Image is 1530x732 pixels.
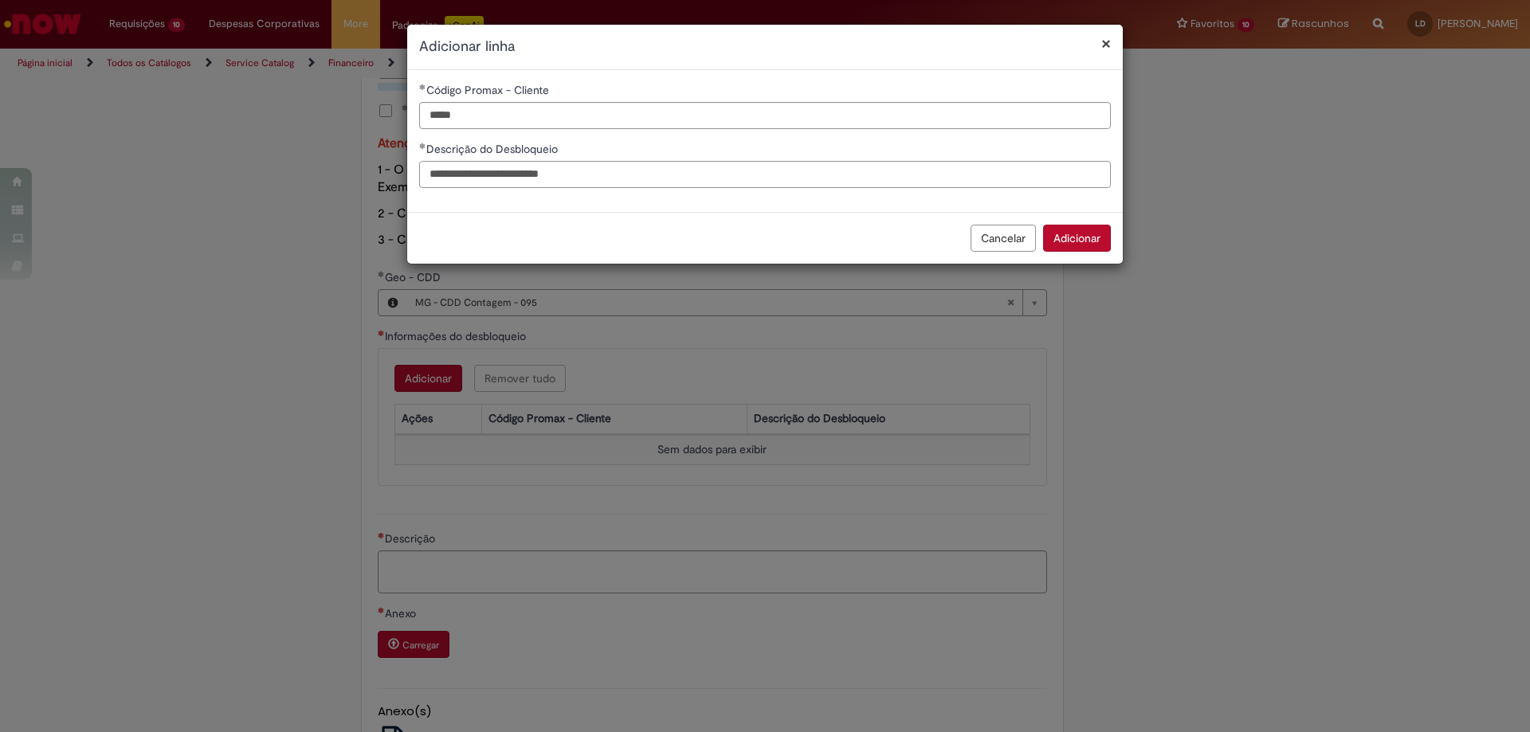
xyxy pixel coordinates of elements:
[971,225,1036,252] button: Cancelar
[419,84,426,90] span: Obrigatório Preenchido
[426,83,552,97] span: Código Promax - Cliente
[419,37,1111,57] h2: Adicionar linha
[426,142,561,156] span: Descrição do Desbloqueio
[419,102,1111,129] input: Código Promax - Cliente
[419,161,1111,188] input: Descrição do Desbloqueio
[1101,35,1111,52] button: Fechar modal
[1043,225,1111,252] button: Adicionar
[419,143,426,149] span: Obrigatório Preenchido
